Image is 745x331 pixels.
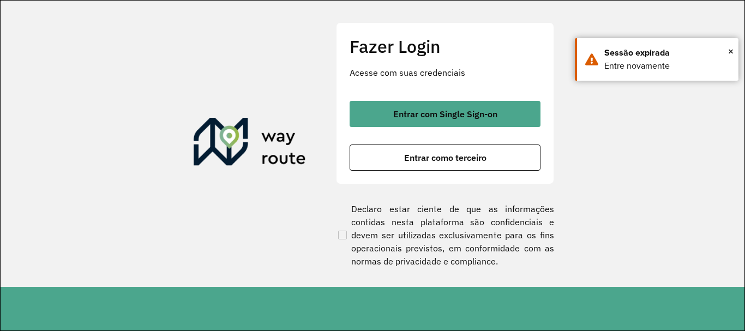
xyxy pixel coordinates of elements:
h2: Fazer Login [350,36,540,57]
button: button [350,101,540,127]
span: Entrar como terceiro [404,153,486,162]
span: Entrar com Single Sign-on [393,110,497,118]
button: button [350,145,540,171]
div: Sessão expirada [604,46,730,59]
button: Close [728,43,734,59]
div: Entre novamente [604,59,730,73]
span: × [728,43,734,59]
img: Roteirizador AmbevTech [194,118,306,170]
p: Acesse com suas credenciais [350,66,540,79]
label: Declaro estar ciente de que as informações contidas nesta plataforma são confidenciais e devem se... [336,202,554,268]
